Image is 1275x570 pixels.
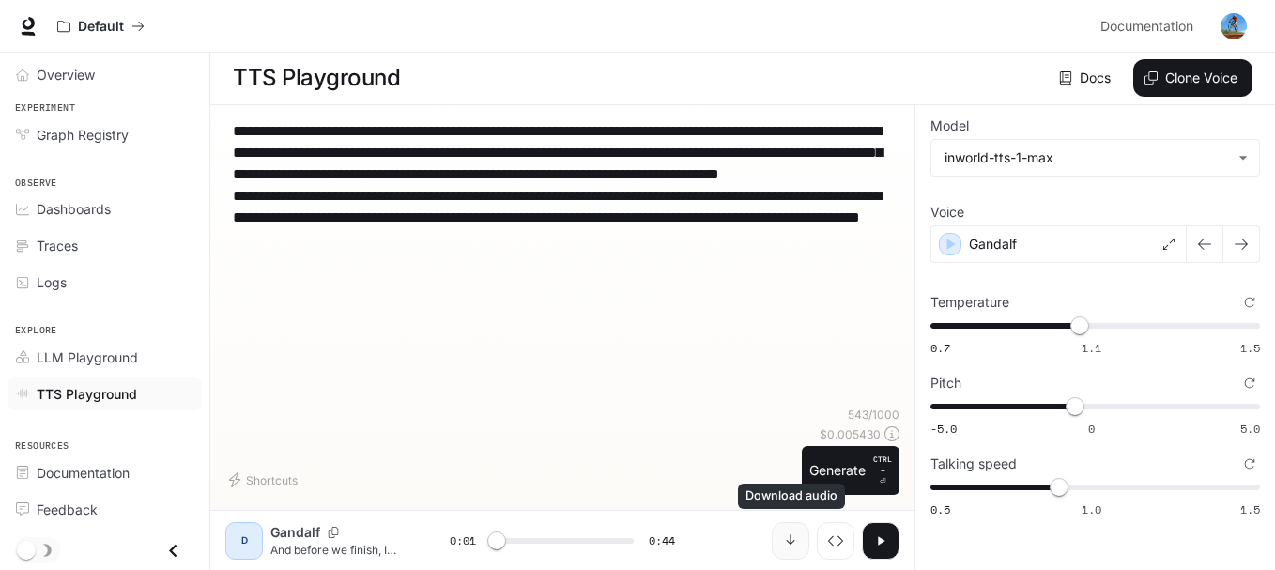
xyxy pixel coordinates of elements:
span: 0:01 [450,531,476,550]
p: Pitch [930,377,961,390]
span: 1.5 [1240,340,1260,356]
a: TTS Playground [8,377,202,410]
div: Download audio [738,484,845,509]
span: Dark mode toggle [17,539,36,560]
h1: TTS Playground [233,59,400,97]
button: Reset to default [1239,454,1260,474]
span: Graph Registry [37,125,129,145]
a: LLM Playground [8,341,202,374]
button: Copy Voice ID [320,527,346,538]
button: All workspaces [49,8,153,45]
div: inworld-tts-1-max [945,148,1229,167]
span: 0.5 [930,501,950,517]
span: 5.0 [1240,421,1260,437]
span: 0.7 [930,340,950,356]
div: inworld-tts-1-max [931,140,1259,176]
button: User avatar [1215,8,1252,45]
span: Traces [37,236,78,255]
button: Reset to default [1239,292,1260,313]
a: Dashboards [8,193,202,225]
button: Close drawer [152,531,194,570]
button: Download audio [772,522,809,560]
span: 1.5 [1240,501,1260,517]
p: Temperature [930,296,1009,309]
p: Voice [930,206,964,219]
div: D [229,526,259,556]
a: Traces [8,229,202,262]
span: 0:44 [649,531,675,550]
span: Dashboards [37,199,111,219]
span: 0 [1088,421,1095,437]
p: And before we finish, I want to invite you to subscribe to our channel. Here, you will always fin... [270,542,405,558]
a: Overview [8,58,202,91]
span: Feedback [37,500,98,519]
button: GenerateCTRL +⏎ [802,446,899,495]
button: Clone Voice [1133,59,1252,97]
span: TTS Playground [37,384,137,404]
img: User avatar [1221,13,1247,39]
span: Logs [37,272,67,292]
p: Default [78,19,124,35]
span: 1.1 [1082,340,1101,356]
a: Feedback [8,493,202,526]
span: Documentation [37,463,130,483]
p: Gandalf [969,235,1017,254]
p: CTRL + [873,454,892,476]
p: ⏎ [873,454,892,487]
span: LLM Playground [37,347,138,367]
a: Logs [8,266,202,299]
p: Gandalf [270,523,320,542]
p: Model [930,119,969,132]
a: Docs [1055,59,1118,97]
p: Talking speed [930,457,1017,470]
button: Shortcuts [225,465,305,495]
a: Graph Registry [8,118,202,151]
a: Documentation [8,456,202,489]
span: Overview [37,65,95,85]
span: Documentation [1100,15,1193,39]
span: -5.0 [930,421,957,437]
a: Documentation [1093,8,1207,45]
button: Reset to default [1239,373,1260,393]
span: 1.0 [1082,501,1101,517]
button: Inspect [817,522,854,560]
